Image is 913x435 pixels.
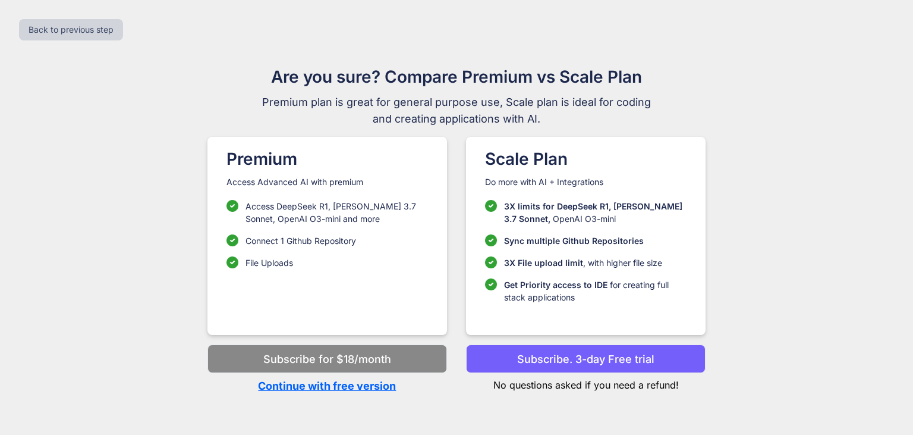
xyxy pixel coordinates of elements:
[257,64,656,89] h1: Are you sure? Compare Premium vs Scale Plan
[485,146,687,171] h1: Scale Plan
[485,256,497,268] img: checklist
[226,176,428,188] p: Access Advanced AI with premium
[257,94,656,127] span: Premium plan is great for general purpose use, Scale plan is ideal for coding and creating applic...
[245,234,356,247] p: Connect 1 Github Repository
[226,234,238,246] img: checklist
[485,200,497,212] img: checklist
[485,234,497,246] img: checklist
[207,345,447,373] button: Subscribe for $18/month
[504,256,662,269] p: , with higher file size
[485,278,497,290] img: checklist
[504,201,682,224] span: 3X limits for DeepSeek R1, [PERSON_NAME] 3.7 Sonnet,
[207,378,447,394] p: Continue with free version
[226,256,238,268] img: checklist
[263,351,391,367] p: Subscribe for $18/month
[466,345,706,373] button: Subscribe. 3-day Free trial
[504,280,607,290] span: Get Priority access to IDE
[245,256,293,269] p: File Uploads
[504,278,687,303] p: for creating full stack applications
[226,146,428,171] h1: Premium
[466,373,706,392] p: No questions asked if you need a refund!
[19,19,123,40] button: Back to previous step
[485,176,687,188] p: Do more with AI + Integrations
[245,200,428,225] p: Access DeepSeek R1, [PERSON_NAME] 3.7 Sonnet, OpenAI O3-mini and more
[504,258,583,268] span: 3X File upload limit
[517,351,654,367] p: Subscribe. 3-day Free trial
[226,200,238,212] img: checklist
[504,200,687,225] p: OpenAI O3-mini
[504,234,644,247] p: Sync multiple Github Repositories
